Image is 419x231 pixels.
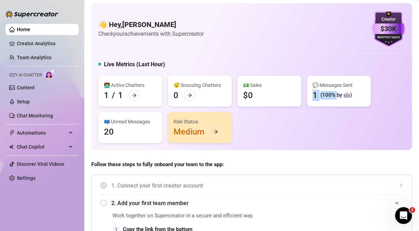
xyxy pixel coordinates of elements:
strong: Follow these steps to fully onboard your team to the app: [91,161,224,168]
span: 2. Add your first team member [111,199,403,208]
div: 👩‍💻 Active Chatters [104,81,157,89]
img: AI Chatter [45,69,55,79]
div: 1 [104,90,109,101]
div: Creator [372,16,405,23]
h5: Live Metrics (Last Hour) [104,60,165,69]
div: 2. Add your first team member [100,195,403,212]
div: 20 [104,126,114,137]
span: 1 [410,207,415,213]
article: Check your achievements with Supercreator [98,29,204,38]
a: Content [17,85,35,90]
span: Automations [17,127,67,138]
div: 📪 Unread Messages [104,118,157,125]
div: Risk Status [174,118,226,125]
img: Chat Copilot [9,144,14,149]
a: Settings [17,175,35,181]
span: arrow-right [213,129,218,134]
div: 0 [174,90,178,101]
span: arrow-right [187,93,192,98]
div: Monthly Sales [372,35,405,40]
a: Creator Analytics [17,38,73,49]
div: 💵 Sales [243,81,296,89]
a: Chat Monitoring [17,113,53,118]
span: 1. Connect your first creator account [111,181,403,190]
span: thunderbolt [9,130,15,136]
div: 1 [118,90,123,101]
span: Chat Copilot [17,141,67,152]
div: 💬 Messages Sent [313,81,365,89]
a: Setup [17,99,30,104]
iframe: Intercom live chat [395,207,412,224]
span: Work together on Supercreator in a secure and efficient way. [112,212,254,220]
h4: 👋 Hey, [PERSON_NAME] [98,20,204,29]
span: expanded [395,201,399,205]
div: 1 [313,90,317,101]
div: $30K [372,23,405,34]
div: 1. Connect your first creator account [100,177,403,194]
div: (100% by 🤖) [320,91,352,100]
a: Discover Viral Videos [17,161,64,167]
a: Home [17,27,30,32]
img: logo-BBDzfeDw.svg [6,11,58,18]
span: arrow-right [132,93,137,98]
div: 😴 Snoozing Chatters [174,81,226,89]
a: Team Analytics [17,55,51,60]
span: Izzy AI Chatter [9,72,42,79]
span: collapsed [399,183,403,188]
div: $0 [243,90,253,101]
img: purple-badge-B9DA21FR.svg [372,12,405,47]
